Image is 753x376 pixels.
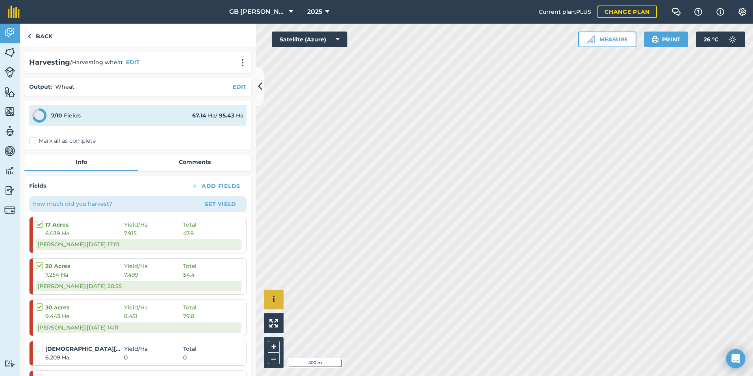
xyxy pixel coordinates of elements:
img: svg+xml;base64,PD94bWwgdmVyc2lvbj0iMS4wIiBlbmNvZGluZz0idXRmLTgiPz4KPCEtLSBHZW5lcmF0b3I6IEFkb2JlIE... [4,205,15,216]
span: 2025 [307,7,322,17]
span: GB [PERSON_NAME] Farms [229,7,286,17]
strong: 17 Acres [45,220,124,229]
img: A question mark icon [694,8,703,16]
a: Change plan [597,6,657,18]
button: Add Fields [185,181,247,192]
div: Fields [51,111,81,120]
strong: 20 Acres [45,262,124,270]
span: Yield / Ha [124,303,183,312]
button: Satellite (Azure) [272,32,347,47]
span: 0 [183,353,187,362]
img: svg+xml;base64,PD94bWwgdmVyc2lvbj0iMS4wIiBlbmNvZGluZz0idXRmLTgiPz4KPCEtLSBHZW5lcmF0b3I6IEFkb2JlIE... [4,67,15,78]
img: fieldmargin Logo [8,6,20,18]
span: 8.451 [124,312,183,320]
button: EDIT [233,82,247,91]
span: Yield / Ha [124,262,183,270]
button: 26 °C [696,32,745,47]
span: Total [183,344,197,353]
img: svg+xml;base64,PD94bWwgdmVyc2lvbj0iMS4wIiBlbmNvZGluZz0idXRmLTgiPz4KPCEtLSBHZW5lcmF0b3I6IEFkb2JlIE... [4,184,15,196]
div: [PERSON_NAME] | [DATE] 14:11 [36,322,241,333]
div: Open Intercom Messenger [726,349,745,368]
a: Comments [138,154,251,169]
img: svg+xml;base64,PHN2ZyB4bWxucz0iaHR0cDovL3d3dy53My5vcmcvMjAwMC9zdmciIHdpZHRoPSIyMCIgaGVpZ2h0PSIyNC... [238,59,247,67]
img: svg+xml;base64,PHN2ZyB4bWxucz0iaHR0cDovL3d3dy53My5vcmcvMjAwMC9zdmciIHdpZHRoPSI1NiIgaGVpZ2h0PSI2MC... [4,47,15,58]
span: 54.4 [183,270,195,279]
img: Two speech bubbles overlapping with the left bubble in the forefront [671,8,681,16]
img: svg+xml;base64,PD94bWwgdmVyc2lvbj0iMS4wIiBlbmNvZGluZz0idXRmLTgiPz4KPCEtLSBHZW5lcmF0b3I6IEFkb2JlIE... [4,360,15,367]
h4: Output : [29,82,52,91]
img: svg+xml;base64,PHN2ZyB4bWxucz0iaHR0cDovL3d3dy53My5vcmcvMjAwMC9zdmciIHdpZHRoPSIxNyIgaGVpZ2h0PSIxNy... [716,7,724,17]
img: svg+xml;base64,PD94bWwgdmVyc2lvbj0iMS4wIiBlbmNvZGluZz0idXRmLTgiPz4KPCEtLSBHZW5lcmF0b3I6IEFkb2JlIE... [4,165,15,177]
img: svg+xml;base64,PHN2ZyB4bWxucz0iaHR0cDovL3d3dy53My5vcmcvMjAwMC9zdmciIHdpZHRoPSI1NiIgaGVpZ2h0PSI2MC... [4,106,15,117]
span: / Harvesting wheat [70,58,123,67]
button: EDIT [126,58,140,67]
span: Current plan : PLUS [539,7,591,16]
img: Four arrows, one pointing top left, one top right, one bottom right and the last bottom left [269,319,278,328]
a: Back [20,24,60,47]
span: 7.499 [124,270,183,279]
strong: 7 / 10 [51,112,62,119]
button: Set Yield [198,198,243,210]
span: 0 [124,353,183,362]
img: svg+xml;base64,PHN2ZyB4bWxucz0iaHR0cDovL3d3dy53My5vcmcvMjAwMC9zdmciIHdpZHRoPSI1NiIgaGVpZ2h0PSI2MC... [4,86,15,98]
strong: 95.43 [219,112,234,119]
button: + [268,341,280,353]
div: [PERSON_NAME] | [DATE] 17:01 [36,239,241,249]
button: – [268,353,280,364]
img: A cog icon [738,8,747,16]
h2: Harvesting [29,57,70,68]
img: Ruler icon [587,35,595,43]
img: svg+xml;base64,PHN2ZyB4bWxucz0iaHR0cDovL3d3dy53My5vcmcvMjAwMC9zdmciIHdpZHRoPSIxOSIgaGVpZ2h0PSIyNC... [651,35,659,44]
h4: Fields [29,181,46,190]
img: svg+xml;base64,PD94bWwgdmVyc2lvbj0iMS4wIiBlbmNvZGluZz0idXRmLTgiPz4KPCEtLSBHZW5lcmF0b3I6IEFkb2JlIE... [4,125,15,137]
span: 6.039 Ha [45,229,124,238]
img: svg+xml;base64,PD94bWwgdmVyc2lvbj0iMS4wIiBlbmNvZGluZz0idXRmLTgiPz4KPCEtLSBHZW5lcmF0b3I6IEFkb2JlIE... [725,32,740,47]
img: svg+xml;base64,PD94bWwgdmVyc2lvbj0iMS4wIiBlbmNvZGluZz0idXRmLTgiPz4KPCEtLSBHZW5lcmF0b3I6IEFkb2JlIE... [4,145,15,157]
span: 79.8 [183,312,195,320]
p: How much did you harvest? [32,199,112,208]
span: 7.915 [124,229,183,238]
div: Ha / Ha [192,111,243,120]
strong: 67.14 [192,112,206,119]
span: 26 ° C [704,32,718,47]
strong: 30 acres [45,303,124,312]
span: Yield / Ha [124,220,183,229]
span: i [273,294,275,304]
button: i [264,290,284,309]
span: 6.209 Ha [45,353,124,362]
span: 47.8 [183,229,194,238]
button: Print [644,32,688,47]
strong: [DEMOGRAPHIC_DATA][GEOGRAPHIC_DATA] [45,344,124,353]
span: Total [183,220,197,229]
span: 9.443 Ha [45,312,124,320]
span: Yield / Ha [124,344,183,353]
span: 7.254 Ha [45,270,124,279]
a: Info [24,154,138,169]
button: Measure [578,32,636,47]
label: Mark all as complete [29,137,96,145]
div: [PERSON_NAME] | [DATE] 20:55 [36,281,241,291]
img: svg+xml;base64,PHN2ZyB4bWxucz0iaHR0cDovL3d3dy53My5vcmcvMjAwMC9zdmciIHdpZHRoPSI5IiBoZWlnaHQ9IjI0Ii... [28,32,31,41]
span: Total [183,303,197,312]
span: Total [183,262,197,270]
img: svg+xml;base64,PD94bWwgdmVyc2lvbj0iMS4wIiBlbmNvZGluZz0idXRmLTgiPz4KPCEtLSBHZW5lcmF0b3I6IEFkb2JlIE... [4,27,15,39]
p: Wheat [55,82,74,91]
